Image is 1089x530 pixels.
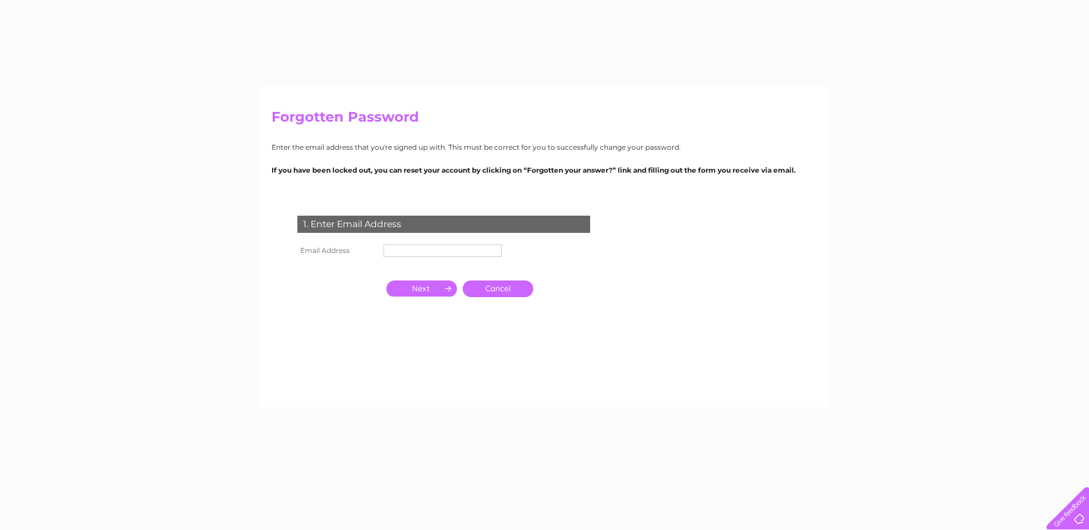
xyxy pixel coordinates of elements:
[294,241,381,260] th: Email Address
[297,216,590,233] div: 1. Enter Email Address
[463,280,533,297] a: Cancel
[272,165,818,176] p: If you have been locked out, you can reset your account by clicking on “Forgotten your answer?” l...
[272,109,818,131] h2: Forgotten Password
[272,142,818,153] p: Enter the email address that you're signed up with. This must be correct for you to successfully ...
